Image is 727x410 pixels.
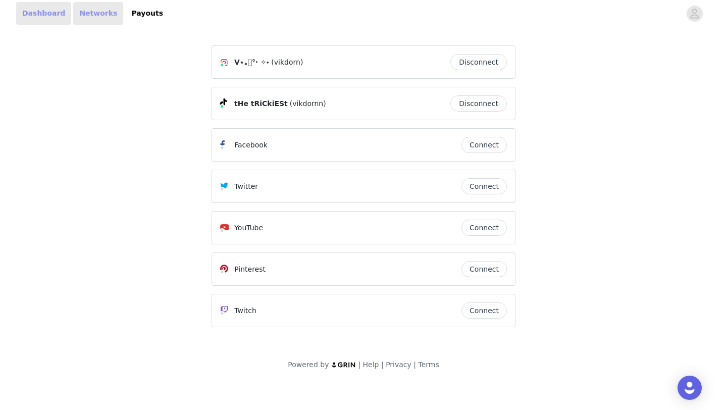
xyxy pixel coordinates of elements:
span: | [413,361,416,369]
a: Privacy [386,361,411,369]
a: Payouts [125,2,169,25]
span: | [358,361,361,369]
span: (vikdorn) [271,57,303,68]
a: Dashboard [16,2,71,25]
span: V⋆｡𖦹°‧ ✧˖ [234,57,269,68]
button: Disconnect [450,95,507,112]
span: (vikdornn) [290,98,326,109]
div: Open Intercom Messenger [678,376,702,400]
a: Networks [73,2,123,25]
p: YouTube [234,223,263,233]
a: Terms [418,361,439,369]
span: Powered by [288,361,329,369]
button: Disconnect [450,54,507,70]
div: avatar [690,6,699,22]
p: Facebook [234,140,268,150]
button: Connect [461,302,507,319]
img: Instagram Icon [220,59,228,67]
p: Twitch [234,305,256,316]
span: tHe tRiCkiESt [234,98,288,109]
button: Connect [461,178,507,194]
button: Connect [461,261,507,277]
a: Help [363,361,379,369]
button: Connect [461,220,507,236]
span: | [381,361,384,369]
button: Connect [461,137,507,153]
img: logo [331,362,356,368]
p: Pinterest [234,264,266,275]
p: Twitter [234,181,258,192]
